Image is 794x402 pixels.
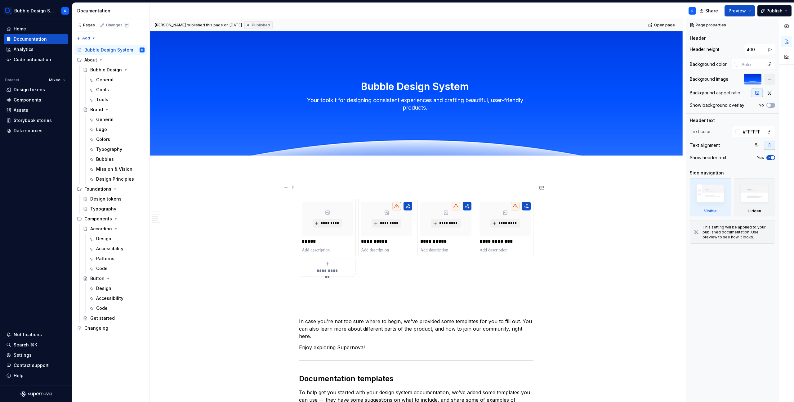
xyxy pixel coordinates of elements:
span: Preview [729,8,746,14]
div: Mission & Vision [96,166,132,172]
div: Colors [96,136,110,142]
div: Bubble Design [90,67,122,73]
button: Help [4,371,68,381]
a: Bubble Design SystemR [74,45,147,55]
input: Auto [740,126,764,137]
input: Auto [739,59,764,70]
div: Components [74,214,147,224]
div: Documentation [77,8,147,14]
img: 1a847f6c-1245-4c66-adf2-ab3a177fc91e.png [4,7,12,15]
input: Auto [744,44,768,55]
div: Foundations [84,186,111,192]
a: Storybook stories [4,115,68,125]
p: Enjoy exploring Supernova! [299,344,533,351]
div: Accessibility [96,246,123,252]
button: Bubble Design SystemR [1,4,71,17]
a: Home [4,24,68,34]
div: Visible [690,178,731,216]
a: General [86,75,147,85]
span: Share [705,8,718,14]
div: Code [96,305,108,311]
div: Design Principles [96,176,134,182]
div: Side navigation [690,170,724,176]
div: Search ⌘K [14,342,37,348]
div: Bubble Design System [84,47,133,53]
div: Settings [14,352,32,358]
div: R [141,47,143,53]
a: Brand [80,105,147,115]
button: Mixed [46,76,68,84]
div: Logo [96,126,107,133]
a: Button [80,273,147,283]
div: Contact support [14,362,49,368]
button: Search ⌘K [4,340,68,350]
span: 21 [124,23,129,28]
button: Notifications [4,330,68,340]
div: Brand [90,106,103,113]
div: Patterns [96,255,114,262]
div: Page tree [74,45,147,333]
a: Code [86,303,147,313]
div: Components [84,216,112,222]
div: Bubble Design System [14,8,54,14]
a: Design Principles [86,174,147,184]
div: Background image [690,76,729,82]
div: Tools [96,97,108,103]
div: Code automation [14,56,51,63]
div: Code [96,265,108,272]
div: Changes [106,23,129,28]
p: px [768,47,773,52]
a: Data sources [4,126,68,136]
div: Design tokens [90,196,122,202]
a: Tools [86,95,147,105]
div: Bubbles [96,156,114,162]
span: Publish [766,8,783,14]
div: This setting will be applied to your published documentation. Use preview to see how it looks. [703,225,771,240]
textarea: Your toolkit for designing consistent experiences and crafting beautiful, user-friendly products. [298,95,532,113]
label: No [759,103,764,108]
div: Header height [690,46,719,52]
div: Visible [704,209,717,214]
div: Hidden [734,178,775,216]
textarea: Bubble Design System [298,79,532,94]
a: Open page [646,21,678,29]
a: Analytics [4,44,68,54]
a: Changelog [74,323,147,333]
a: Typography [80,204,147,214]
div: Dataset [5,78,19,83]
div: Help [14,373,24,379]
div: Notifications [14,332,42,338]
div: published this page on [DATE] [187,23,242,28]
a: Assets [4,105,68,115]
div: Header [690,35,706,41]
h2: Documentation templates [299,374,533,384]
a: Code automation [4,55,68,65]
label: Yes [757,155,764,160]
div: Text alignment [690,142,720,148]
div: Show background overlay [690,102,744,108]
a: Documentation [4,34,68,44]
div: R [691,8,694,13]
div: Design [96,285,111,291]
div: Changelog [84,325,108,331]
button: Contact support [4,360,68,370]
div: Typography [96,146,122,152]
a: Components [4,95,68,105]
a: Design [86,234,147,244]
div: Storybook stories [14,117,52,124]
div: Documentation [14,36,47,42]
a: Code [86,264,147,273]
a: Design tokens [80,194,147,204]
button: Add [74,34,98,43]
a: Accordion [80,224,147,234]
button: Publish [757,5,792,16]
a: Patterns [86,254,147,264]
div: About [74,55,147,65]
a: Bubbles [86,154,147,164]
div: Text color [690,129,711,135]
div: R [64,8,66,13]
svg: Supernova Logo [20,391,51,397]
div: Goals [96,87,109,93]
div: Get started [90,315,115,321]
